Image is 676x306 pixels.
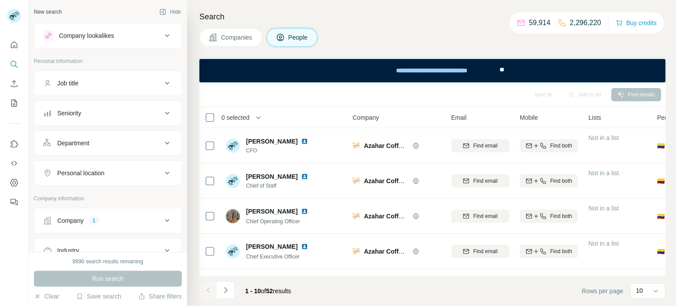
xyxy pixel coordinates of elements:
[59,31,114,40] div: Company lookalikes
[529,18,551,28] p: 59,914
[246,147,312,155] span: CFO
[34,25,181,46] button: Company lookalikes
[550,142,572,150] span: Find both
[226,174,240,188] img: Avatar
[57,109,81,118] div: Seniority
[451,245,509,258] button: Find email
[245,288,291,295] span: results
[34,57,182,65] p: Personal information
[7,56,21,72] button: Search
[57,139,89,147] div: Department
[57,79,78,88] div: Job title
[7,95,21,111] button: My lists
[301,243,308,250] img: LinkedIn logo
[34,195,182,203] p: Company information
[657,212,665,221] span: 🇨🇴
[550,177,572,185] span: Find both
[550,247,572,255] span: Find both
[73,258,143,265] div: 9990 search results remaining
[288,33,309,42] span: People
[353,142,360,149] img: Logo of Azahar Coffee Company
[364,177,435,184] span: Azahar Coffee Company
[353,248,360,255] img: Logo of Azahar Coffee Company
[246,137,298,146] span: [PERSON_NAME]
[138,292,182,301] button: Share filters
[34,8,62,16] div: New search
[153,5,187,18] button: Hide
[261,288,266,295] span: of
[57,246,79,255] div: Industry
[217,281,235,299] button: Navigate to next page
[226,139,240,153] img: Avatar
[353,177,360,184] img: Logo of Azahar Coffee Company
[520,113,538,122] span: Mobile
[7,76,21,92] button: Enrich CSV
[451,113,467,122] span: Email
[34,103,181,124] button: Seniority
[246,172,298,181] span: [PERSON_NAME]
[34,73,181,94] button: Job title
[7,37,21,53] button: Quick start
[520,210,578,223] button: Find both
[657,247,665,256] span: 🇨🇴
[473,247,497,255] span: Find email
[301,208,308,215] img: LinkedIn logo
[246,254,300,260] span: Chief Executive Officer
[364,248,435,255] span: Azahar Coffee Company
[582,287,623,295] span: Rows per page
[473,177,497,185] span: Find email
[616,17,657,29] button: Buy credits
[57,216,84,225] div: Company
[199,11,665,23] h4: Search
[246,182,312,190] span: Chief of Staff
[89,217,99,225] div: 1
[34,240,181,261] button: Industry
[657,177,665,185] span: 🇨🇴
[34,292,59,301] button: Clear
[588,113,601,122] span: Lists
[520,174,578,188] button: Find both
[245,288,261,295] span: 1 - 10
[353,213,360,220] img: Logo of Azahar Coffee Company
[76,292,121,301] button: Save search
[588,240,619,247] span: Not in a list
[473,142,497,150] span: Find email
[520,245,578,258] button: Find both
[221,33,253,42] span: Companies
[301,173,308,180] img: LinkedIn logo
[7,175,21,191] button: Dashboard
[364,142,435,149] span: Azahar Coffee Company
[353,113,379,122] span: Company
[7,194,21,210] button: Feedback
[34,162,181,184] button: Personal location
[588,134,619,141] span: Not in a list
[550,212,572,220] span: Find both
[301,138,308,145] img: LinkedIn logo
[451,139,509,152] button: Find email
[57,169,104,177] div: Personal location
[246,218,300,225] span: Chief Operating Officer
[588,170,619,177] span: Not in a list
[588,275,619,282] span: Not in a list
[473,212,497,220] span: Find email
[34,210,181,231] button: Company1
[266,288,273,295] span: 52
[520,139,578,152] button: Find both
[657,141,665,150] span: 🇨🇴
[588,205,619,212] span: Not in a list
[364,213,435,220] span: Azahar Coffee Company
[226,209,240,223] img: Avatar
[451,174,509,188] button: Find email
[246,242,298,251] span: [PERSON_NAME]
[226,244,240,258] img: Avatar
[246,207,298,216] span: [PERSON_NAME]
[199,59,665,82] iframe: Banner
[7,136,21,152] button: Use Surfe on LinkedIn
[34,133,181,154] button: Department
[570,18,601,28] p: 2,296,220
[636,286,643,295] p: 10
[221,113,250,122] span: 0 selected
[451,210,509,223] button: Find email
[7,155,21,171] button: Use Surfe API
